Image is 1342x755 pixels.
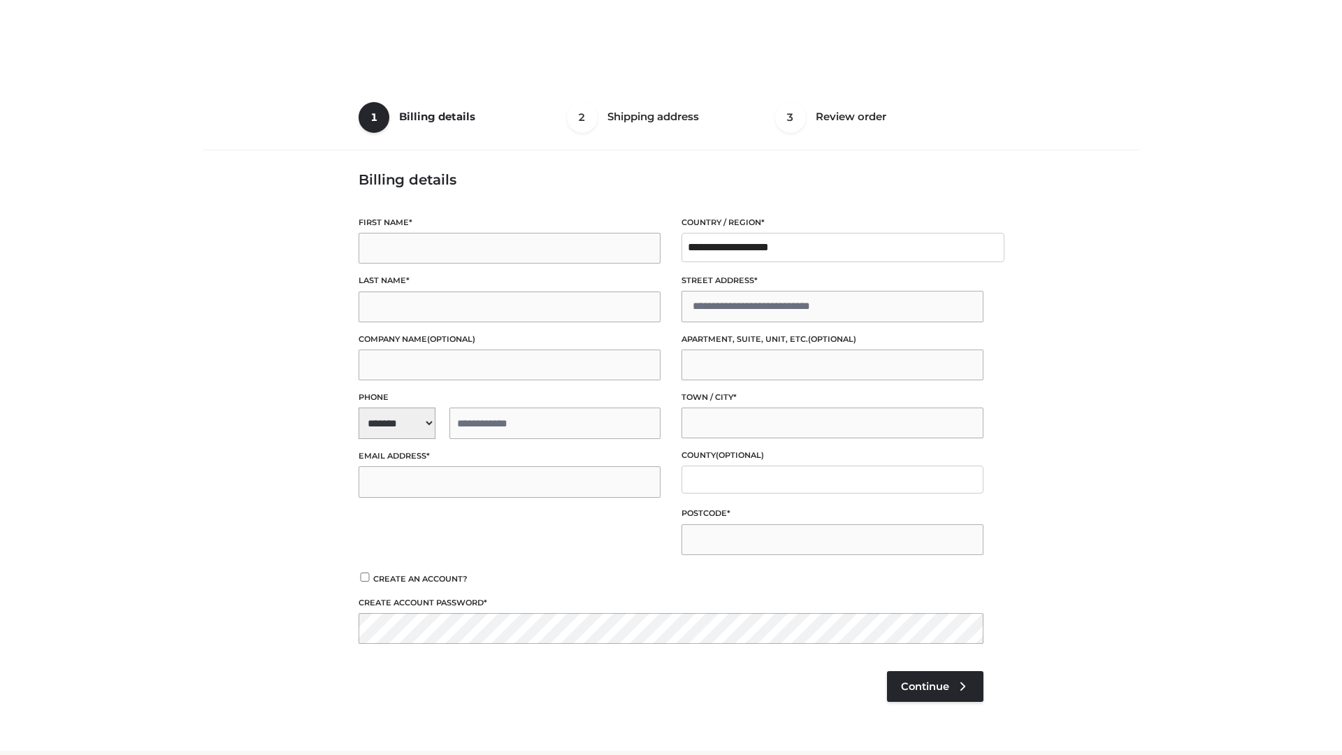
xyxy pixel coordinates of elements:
label: Town / City [681,391,983,404]
input: Create an account? [359,573,371,582]
label: Postcode [681,507,983,520]
label: County [681,449,983,462]
label: Apartment, suite, unit, etc. [681,333,983,346]
a: Continue [887,671,983,702]
span: Billing details [399,110,475,123]
span: Review order [816,110,886,123]
label: Street address [681,274,983,287]
span: Shipping address [607,110,699,123]
span: Continue [901,680,949,693]
label: Last name [359,274,661,287]
label: Email address [359,450,661,463]
span: 1 [359,102,389,133]
label: Country / Region [681,216,983,229]
h3: Billing details [359,171,983,188]
label: Create account password [359,596,983,610]
span: 2 [567,102,598,133]
span: (optional) [808,334,856,344]
label: Phone [359,391,661,404]
label: Company name [359,333,661,346]
span: 3 [775,102,806,133]
span: Create an account? [373,574,468,584]
label: First name [359,216,661,229]
span: (optional) [716,450,764,460]
span: (optional) [427,334,475,344]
